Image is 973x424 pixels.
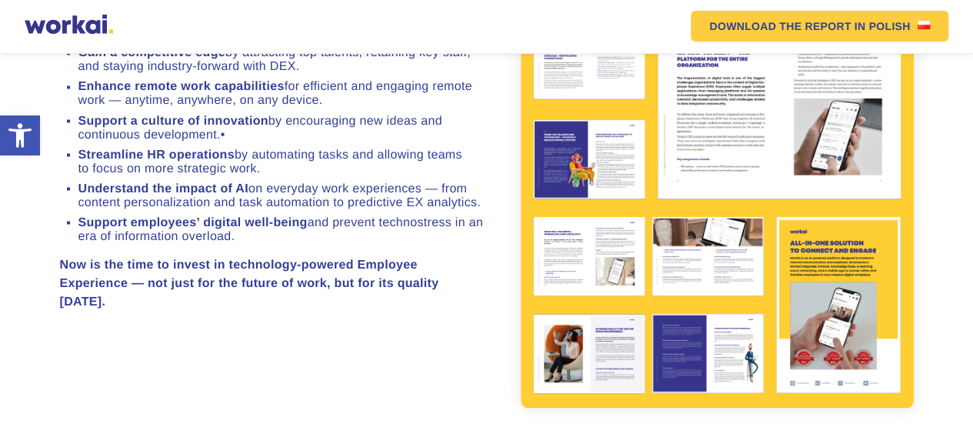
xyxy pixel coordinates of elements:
li: and prevent technostress in an era of information overload. [78,215,487,243]
a: Privacy Policy [31,155,85,167]
input: email messages* [4,222,14,232]
li: for efficient and engaging remote work — anytime, anywhere, on any device. [78,80,487,108]
input: Your last name [231,82,455,112]
strong: Gain a competitive edge [78,46,225,59]
li: on everyday work experiences — from content personalization and task automation to predictive EX ... [78,182,487,209]
li: by automating tasks and allowing teams to focus on more strategic work. [78,148,487,175]
strong: Understand the impact of AI [78,182,248,195]
a: DOWNLOAD THE REPORTIN POLISHPolish flag [691,11,948,42]
p: email messages [19,221,87,232]
li: by encouraging new ideas and continuous development.• [78,114,487,142]
strong: Enhance remote work capabilities [78,80,285,93]
strong: Support employees’ digital well-being [78,215,308,229]
strong: Support a culture of innovation [78,114,268,127]
strong: Now is the time to invest in technology-powered Employee Experience — not just for the future of ... [60,258,439,308]
span: Last name [231,63,289,78]
img: Polish flag [918,21,930,29]
em: DOWNLOAD THE REPORT [709,21,851,32]
strong: Streamline HR operations [78,148,235,161]
li: by attracting top talents, retaining key staff, and staying industry-forward with DEX. [78,46,487,74]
